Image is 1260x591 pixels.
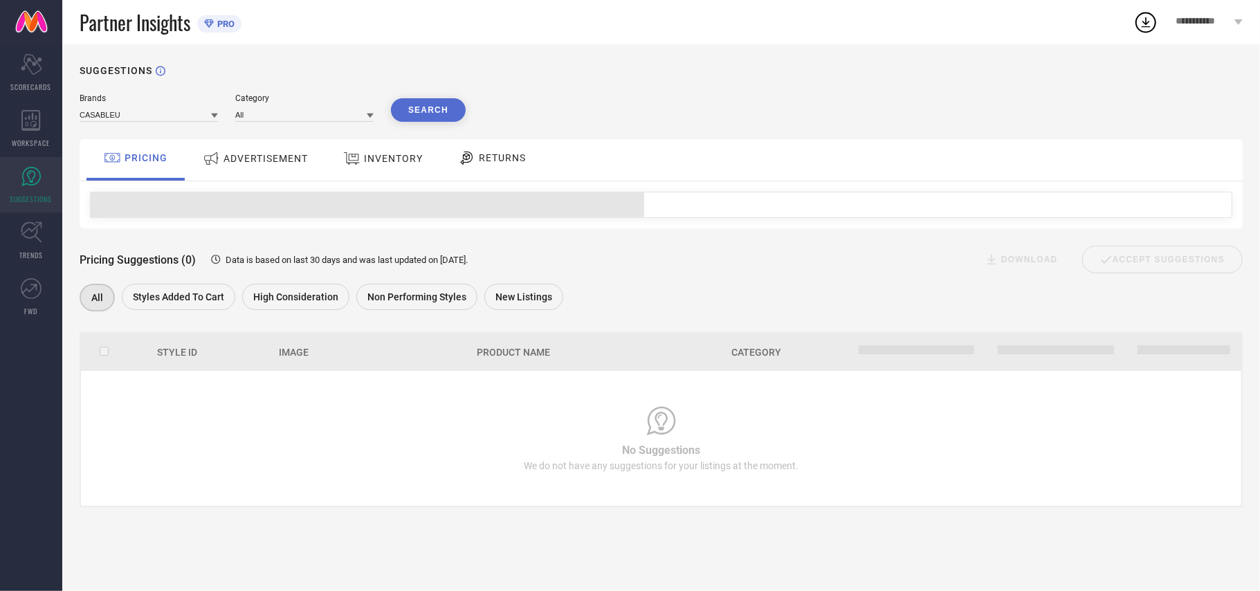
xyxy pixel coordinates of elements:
span: All [91,292,103,303]
span: Product Name [477,347,550,358]
span: FWD [25,306,38,316]
span: Styles Added To Cart [133,291,224,302]
div: Accept Suggestions [1082,246,1243,273]
span: Style Id [157,347,197,358]
span: Partner Insights [80,8,190,37]
h1: SUGGESTIONS [80,65,152,76]
span: We do not have any suggestions for your listings at the moment. [524,460,798,471]
span: High Consideration [253,291,338,302]
div: Open download list [1133,10,1158,35]
span: Pricing Suggestions (0) [80,253,196,266]
span: SCORECARDS [11,82,52,92]
div: Brands [80,93,218,103]
span: No Suggestions [622,444,700,457]
span: INVENTORY [364,153,423,164]
span: TRENDS [19,250,43,260]
span: Non Performing Styles [367,291,466,302]
button: Search [391,98,466,122]
span: Data is based on last 30 days and was last updated on [DATE] . [226,255,468,265]
span: Image [279,347,309,358]
span: RETURNS [479,152,526,163]
span: New Listings [495,291,552,302]
span: ADVERTISEMENT [223,153,308,164]
div: Category [235,93,374,103]
span: WORKSPACE [12,138,51,148]
span: Category [732,347,782,358]
span: SUGGESTIONS [10,194,53,204]
span: PRO [214,19,235,29]
span: PRICING [125,152,167,163]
